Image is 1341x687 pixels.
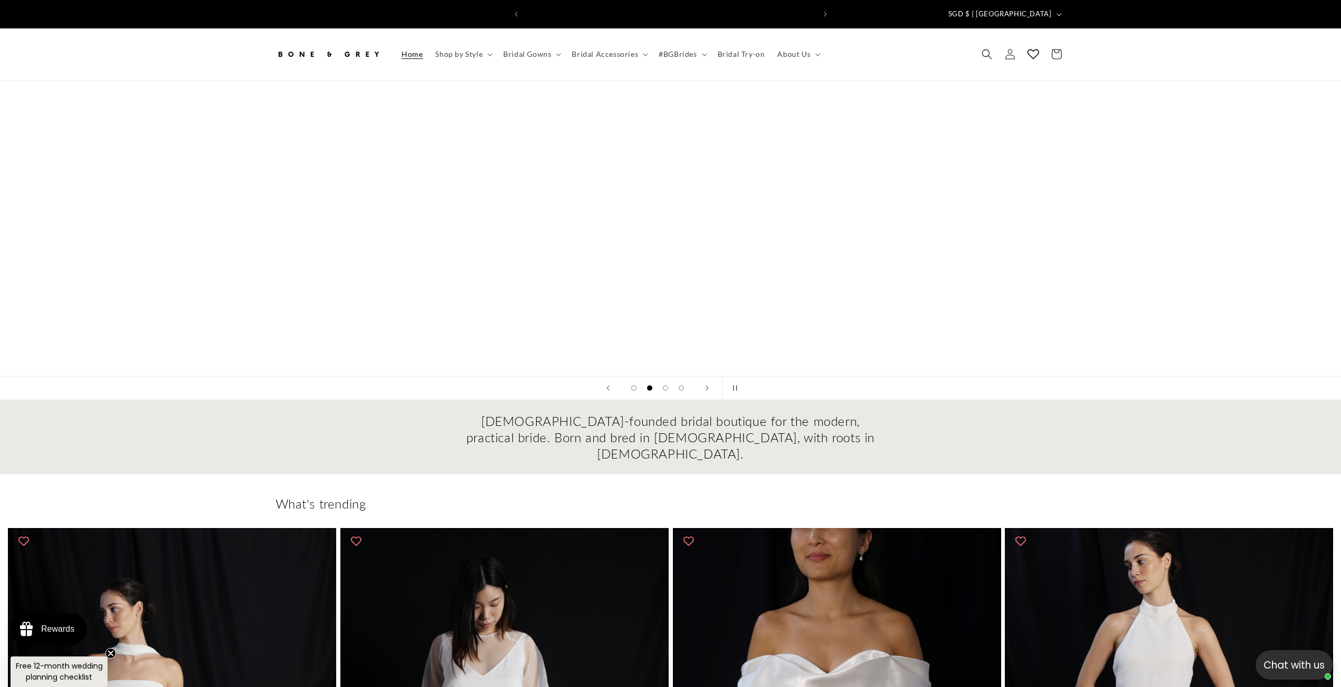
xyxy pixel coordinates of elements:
span: Free 12-month wedding planning checklist [16,661,103,682]
button: Add to wishlist [678,531,699,552]
a: Bridal Try-on [711,43,771,65]
img: Bone and Grey Bridal [276,43,381,66]
button: Close teaser [105,648,116,659]
summary: Search [975,43,999,66]
button: Pause slideshow [722,376,745,400]
button: Load slide 3 of 4 [658,380,673,396]
button: Load slide 1 of 4 [626,380,642,396]
span: Home [402,49,423,59]
button: Next announcement [814,4,837,24]
a: Bone and Grey Bridal [271,39,385,70]
button: Add to wishlist [13,531,34,552]
button: Open chatbox [1256,650,1333,680]
button: Previous announcement [505,4,528,24]
button: Next slide [696,376,719,400]
span: About Us [777,49,810,59]
span: Bridal Gowns [503,49,551,59]
button: Add to wishlist [1010,531,1031,552]
summary: #BGBrides [652,43,711,65]
span: SGD $ | [GEOGRAPHIC_DATA] [948,9,1052,19]
div: Free 12-month wedding planning checklistClose teaser [11,656,107,687]
summary: Bridal Gowns [497,43,565,65]
span: Bridal Try-on [718,49,765,59]
span: #BGBrides [659,49,697,59]
div: Rewards [41,624,74,634]
summary: About Us [771,43,825,65]
button: Previous slide [596,376,620,400]
a: Home [395,43,429,65]
summary: Shop by Style [429,43,497,65]
button: SGD $ | [GEOGRAPHIC_DATA] [942,4,1066,24]
p: Chat with us [1256,658,1333,673]
button: Load slide 4 of 4 [673,380,689,396]
h2: [DEMOGRAPHIC_DATA]-founded bridal boutique for the modern, practical bride. Born and bred in [DEM... [465,413,876,462]
span: Bridal Accessories [572,49,638,59]
button: Add to wishlist [346,531,367,552]
summary: Bridal Accessories [565,43,652,65]
button: Load slide 2 of 4 [642,380,658,396]
span: Shop by Style [435,49,483,59]
h2: What's trending [276,495,1066,512]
